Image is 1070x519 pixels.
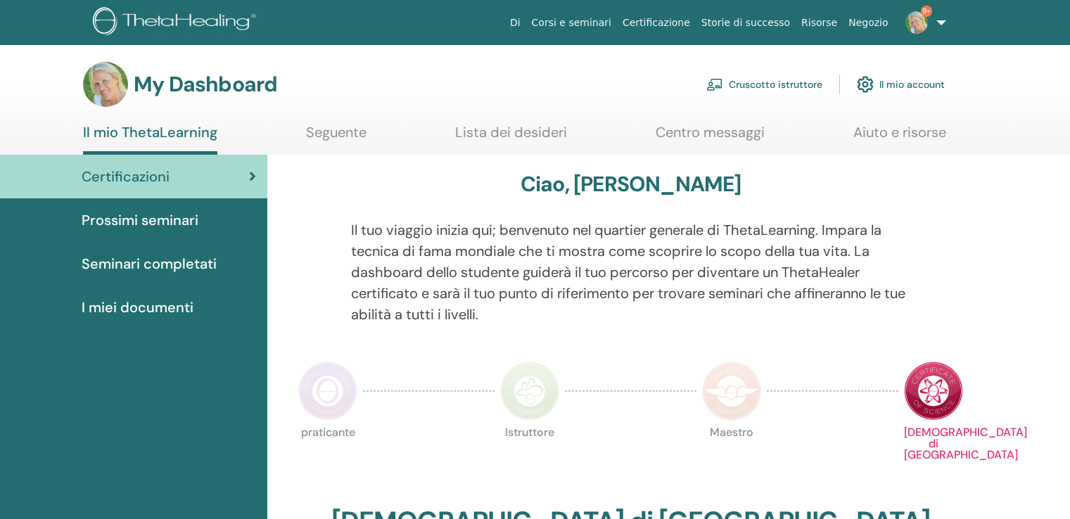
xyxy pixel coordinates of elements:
[521,172,741,197] h3: Ciao, [PERSON_NAME]
[853,124,946,151] a: Aiuto e risorse
[83,124,217,155] a: Il mio ThetaLearning
[298,427,357,486] p: praticante
[656,124,765,151] a: Centro messaggi
[351,219,911,325] p: Il tuo viaggio inizia qui; benvenuto nel quartier generale di ThetaLearning. Impara la tecnica di...
[82,210,198,231] span: Prossimi seminari
[857,69,945,100] a: Il mio account
[526,10,617,36] a: Corsi e seminari
[82,253,217,274] span: Seminari completati
[706,78,723,91] img: chalkboard-teacher.svg
[905,11,928,34] img: default.jpg
[82,297,193,318] span: I miei documenti
[134,72,277,97] h3: My Dashboard
[702,427,761,486] p: Maestro
[298,361,357,421] img: Practitioner
[904,361,963,421] img: Certificate of Science
[843,10,893,36] a: Negozio
[706,69,822,100] a: Cruscotto istruttore
[696,10,796,36] a: Storie di successo
[857,72,874,96] img: cog.svg
[500,427,559,486] p: Istruttore
[617,10,696,36] a: Certificazione
[796,10,843,36] a: Risorse
[455,124,567,151] a: Lista dei desideri
[83,62,128,107] img: default.jpg
[504,10,526,36] a: Di
[921,6,932,17] span: 9+
[702,361,761,421] img: Master
[306,124,367,151] a: Seguente
[500,361,559,421] img: Instructor
[904,427,963,486] p: [DEMOGRAPHIC_DATA] di [GEOGRAPHIC_DATA]
[82,166,170,187] span: Certificazioni
[93,7,261,39] img: logo.png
